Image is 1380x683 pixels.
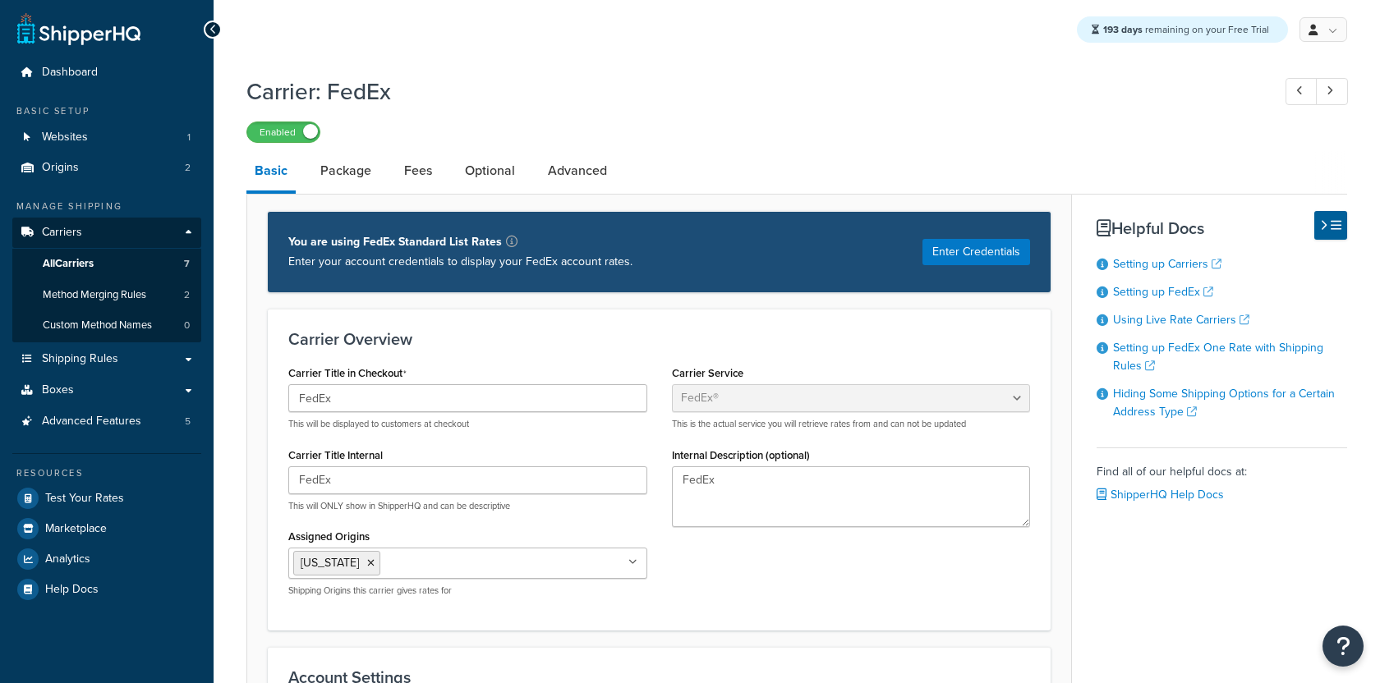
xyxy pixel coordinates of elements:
[12,406,201,437] a: Advanced Features5
[1322,626,1364,667] button: Open Resource Center
[12,544,201,574] a: Analytics
[672,367,743,379] label: Carrier Service
[1113,385,1335,420] a: Hiding Some Shipping Options for a Certain Address Type
[288,500,647,512] p: This will ONLY show in ShipperHQ and can be descriptive
[672,466,1031,527] textarea: FedEx
[12,514,201,543] a: Marketplace
[42,415,141,429] span: Advanced Features
[12,375,201,406] a: Boxes
[247,122,320,142] label: Enabled
[288,232,632,252] p: You are using FedEx Standard List Rates
[1097,219,1347,237] h3: Helpful Docs
[288,252,632,272] p: Enter your account credentials to display your FedEx account rates.
[45,552,90,566] span: Analytics
[12,218,201,342] li: Carriers
[288,367,407,380] label: Carrier Title in Checkout
[12,280,201,310] li: Method Merging Rules
[672,418,1031,430] p: This is the actual service you will retrieve rates from and can not be updated
[185,161,191,175] span: 2
[1316,78,1348,105] a: Next Record
[184,288,190,302] span: 2
[43,288,146,302] span: Method Merging Rules
[12,575,201,604] a: Help Docs
[1113,311,1249,328] a: Using Live Rate Carriers
[43,257,94,271] span: All Carriers
[922,239,1030,265] button: Enter Credentials
[12,218,201,248] a: Carriers
[288,449,383,461] label: Carrier Title Internal
[184,257,190,271] span: 7
[288,530,370,543] label: Assigned Origins
[1113,339,1323,374] a: Setting up FedEx One Rate with Shipping Rules
[45,492,124,506] span: Test Your Rates
[12,199,201,213] div: Manage Shipping
[246,76,1255,108] h1: Carrier: FedEx
[185,415,191,429] span: 5
[1314,211,1347,240] button: Hide Help Docs
[540,151,615,190] a: Advanced
[12,280,201,310] a: Method Merging Rules2
[42,161,79,175] span: Origins
[42,131,88,144] span: Websites
[45,583,99,597] span: Help Docs
[246,151,296,194] a: Basic
[1103,22,1269,37] span: remaining on your Free Trial
[672,449,810,461] label: Internal Description (optional)
[12,57,201,88] a: Dashboard
[42,383,74,397] span: Boxes
[43,319,152,332] span: Custom Method Names
[1113,255,1221,273] a: Setting up Carriers
[301,554,359,571] span: [US_STATE]
[396,151,440,190] a: Fees
[12,406,201,437] li: Advanced Features
[1103,22,1143,37] strong: 193 days
[42,66,98,80] span: Dashboard
[312,151,379,190] a: Package
[1097,486,1224,503] a: ShipperHQ Help Docs
[12,310,201,341] a: Custom Method Names0
[12,484,201,513] a: Test Your Rates
[42,226,82,240] span: Carriers
[1286,78,1318,105] a: Previous Record
[1113,283,1213,300] a: Setting up FedEx
[12,466,201,480] div: Resources
[1097,447,1347,507] div: Find all of our helpful docs at:
[12,122,201,153] a: Websites1
[12,344,201,374] a: Shipping Rules
[12,310,201,341] li: Custom Method Names
[288,584,647,597] p: Shipping Origins this carrier gives rates for
[12,153,201,183] a: Origins2
[187,131,191,144] span: 1
[288,418,647,430] p: This will be displayed to customers at checkout
[288,330,1030,348] h3: Carrier Overview
[457,151,523,190] a: Optional
[12,104,201,118] div: Basic Setup
[12,122,201,153] li: Websites
[12,249,201,279] a: AllCarriers7
[45,522,107,536] span: Marketplace
[42,352,118,366] span: Shipping Rules
[184,319,190,332] span: 0
[12,153,201,183] li: Origins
